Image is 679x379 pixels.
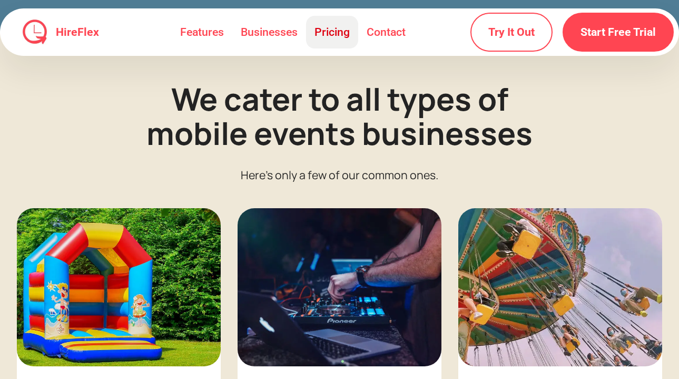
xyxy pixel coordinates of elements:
[358,16,414,48] a: Contact
[458,208,662,366] img: Rides and Fair Activities
[22,20,47,45] img: HireFlex Logo
[172,16,232,48] a: Features
[563,13,674,52] a: Start Free Trial
[232,16,306,48] a: Businesses
[306,16,358,48] a: Pricing
[137,167,542,183] h5: Here's only a few of our common ones.
[146,78,533,154] strong: We cater to all types of mobile events businesses
[47,26,103,37] a: HireFlex
[238,208,441,366] img: HireFlex Website Builder
[470,13,553,52] a: Try It Out
[17,208,221,366] img: Jumping Castle Automation Software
